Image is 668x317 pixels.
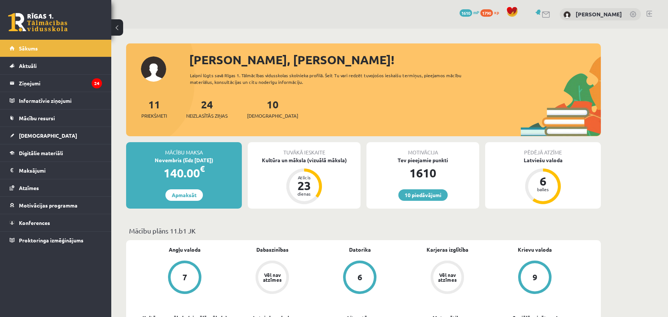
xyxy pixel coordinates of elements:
span: mP [473,9,479,15]
a: Ziņojumi24 [10,75,102,92]
div: balles [532,187,554,192]
div: Motivācija [366,142,479,156]
a: 11Priekšmeti [141,98,167,120]
a: Sākums [10,40,102,57]
a: Kultūra un māksla (vizuālā māksla) Atlicis 23 dienas [248,156,361,205]
span: [DEMOGRAPHIC_DATA] [19,132,77,139]
div: dienas [293,192,315,196]
span: Priekšmeti [141,112,167,120]
div: Pēdējā atzīme [485,142,601,156]
a: [PERSON_NAME] [576,10,622,18]
a: 1610 mP [460,9,479,15]
span: 1610 [460,9,472,17]
a: 7 [141,261,228,295]
div: Latviešu valoda [485,156,601,164]
div: 9 [533,273,537,281]
div: 6 [358,273,362,281]
span: Neizlasītās ziņas [186,112,228,120]
a: Aktuāli [10,57,102,74]
a: Maksājumi [10,162,102,179]
a: Atzīmes [10,179,102,196]
div: 6 [532,175,554,187]
div: Atlicis [293,175,315,180]
legend: Maksājumi [19,162,102,179]
span: Sākums [19,45,38,52]
span: Konferences [19,219,50,226]
a: Latviešu valoda 6 balles [485,156,601,205]
a: Konferences [10,214,102,231]
span: Proktoringa izmēģinājums [19,237,83,244]
a: Digitālie materiāli [10,144,102,161]
div: Vēl nav atzīmes [262,272,283,282]
span: Aktuāli [19,62,37,69]
a: Karjeras izglītība [427,246,468,254]
span: 1790 [480,9,493,17]
legend: Informatīvie ziņojumi [19,92,102,109]
div: Tev pieejamie punkti [366,156,479,164]
div: 1610 [366,164,479,182]
div: Laipni lūgts savā Rīgas 1. Tālmācības vidusskolas skolnieka profilā. Šeit Tu vari redzēt tuvojošo... [190,72,475,85]
a: Datorika [349,246,371,254]
div: 140.00 [126,164,242,182]
a: 9 [491,261,579,295]
div: Mācību maksa [126,142,242,156]
a: [DEMOGRAPHIC_DATA] [10,127,102,144]
a: Vēl nav atzīmes [228,261,316,295]
span: Digitālie materiāli [19,150,63,156]
a: 10[DEMOGRAPHIC_DATA] [247,98,298,120]
a: 10 piedāvājumi [398,189,448,201]
span: € [200,163,205,174]
a: Vēl nav atzīmes [404,261,491,295]
a: Motivācijas programma [10,197,102,214]
span: xp [494,9,499,15]
div: Novembris (līdz [DATE]) [126,156,242,164]
span: Atzīmes [19,184,39,191]
div: Vēl nav atzīmes [437,272,458,282]
span: Mācību resursi [19,115,55,121]
a: Proktoringa izmēģinājums [10,232,102,249]
a: Dabaszinības [256,246,289,254]
span: [DEMOGRAPHIC_DATA] [247,112,298,120]
div: Tuvākā ieskaite [248,142,361,156]
a: Angļu valoda [169,246,201,254]
legend: Ziņojumi [19,75,102,92]
a: Apmaksāt [165,189,203,201]
a: 24Neizlasītās ziņas [186,98,228,120]
a: Rīgas 1. Tālmācības vidusskola [8,13,68,32]
i: 24 [92,78,102,88]
p: Mācību plāns 11.b1 JK [129,226,598,236]
a: Informatīvie ziņojumi [10,92,102,109]
div: [PERSON_NAME], [PERSON_NAME]! [189,51,601,69]
img: Kristina Ishchenko [563,11,571,19]
div: Kultūra un māksla (vizuālā māksla) [248,156,361,164]
a: Mācību resursi [10,110,102,127]
span: Motivācijas programma [19,202,78,209]
div: 7 [182,273,187,281]
div: 23 [293,180,315,192]
a: 6 [316,261,404,295]
a: Krievu valoda [518,246,552,254]
a: 1790 xp [480,9,503,15]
